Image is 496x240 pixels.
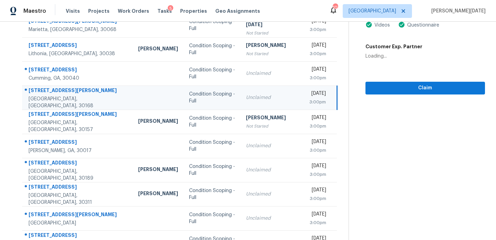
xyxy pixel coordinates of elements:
div: Condition Scoping - Full [189,187,235,201]
div: Condition Scoping - Full [189,91,235,104]
div: [GEOGRAPHIC_DATA], [GEOGRAPHIC_DATA], 30168 [29,96,127,109]
img: Artifact Present Icon [365,21,372,28]
div: Not Started [246,30,298,37]
div: Unclaimed [246,191,298,198]
div: 3:00pm [309,123,327,130]
div: 3:00pm [309,195,327,202]
div: Condition Scoping - Full [189,163,235,177]
div: 3:00pm [309,219,327,226]
span: [PERSON_NAME][DATE] [428,8,486,14]
div: [STREET_ADDRESS] [29,183,127,192]
div: [DATE] [309,162,327,171]
div: Unclaimed [246,94,298,101]
div: 3:00pm [309,50,327,57]
div: Unclaimed [246,167,298,173]
span: Properties [180,8,207,14]
div: Not Started [246,50,298,57]
div: 3:00pm [309,171,327,178]
h5: Customer Exp. Partner [365,43,422,50]
div: [DATE] [309,42,327,50]
div: Questionnaire [405,22,439,29]
div: [PERSON_NAME] [138,190,178,199]
div: [PERSON_NAME] [246,114,298,123]
div: 5 [168,5,173,12]
div: Not Started [246,123,298,130]
div: Condition Scoping - Full [189,211,235,225]
div: 3:00pm [309,99,326,106]
div: Unclaimed [246,215,298,222]
div: [GEOGRAPHIC_DATA], [GEOGRAPHIC_DATA], 30189 [29,168,127,182]
div: [DATE] [309,114,327,123]
div: [STREET_ADDRESS] [29,66,127,75]
div: [PERSON_NAME] [246,42,298,50]
span: Loading... [365,54,387,59]
div: [GEOGRAPHIC_DATA], [GEOGRAPHIC_DATA], 30157 [29,119,127,133]
div: Condition Scoping - Full [189,42,235,56]
div: [DATE] [309,18,327,26]
span: Claim [371,84,479,92]
span: Maestro [23,8,46,14]
div: [STREET_ADDRESS] [29,139,127,147]
button: Claim [365,82,485,94]
div: [STREET_ADDRESS][PERSON_NAME] [29,87,127,96]
div: Condition Scoping - Full [189,115,235,129]
span: Visits [66,8,80,14]
div: [STREET_ADDRESS][PERSON_NAME] [29,111,127,119]
div: [PERSON_NAME] [138,118,178,126]
div: [DATE] [309,187,327,195]
div: 3:00pm [309,147,327,154]
div: [STREET_ADDRESS][PERSON_NAME] [29,18,127,26]
div: [STREET_ADDRESS] [29,42,127,50]
div: Condition Scoping - Full [189,139,235,153]
div: [GEOGRAPHIC_DATA] [29,220,127,227]
span: Projects [88,8,110,14]
div: [DATE] [309,211,327,219]
div: [DATE] [309,66,327,74]
div: 3:00pm [309,74,327,81]
div: 3:00pm [309,26,327,33]
div: Videos [372,22,390,29]
div: Lithonia, [GEOGRAPHIC_DATA], 30038 [29,50,127,57]
div: [PERSON_NAME] [138,166,178,174]
img: Artifact Present Icon [398,21,405,28]
div: [GEOGRAPHIC_DATA], [GEOGRAPHIC_DATA], 30311 [29,192,127,206]
span: [GEOGRAPHIC_DATA] [349,8,396,14]
div: Unclaimed [246,142,298,149]
div: [DATE] [309,138,327,147]
div: [PERSON_NAME] [138,45,178,54]
span: Work Orders [118,8,149,14]
div: Condition Scoping - Full [189,18,235,32]
div: Marietta, [GEOGRAPHIC_DATA], 30068 [29,26,127,33]
div: Cumming, GA, 30040 [29,75,127,82]
div: [STREET_ADDRESS][PERSON_NAME] [29,211,127,220]
div: 107 [333,4,338,11]
span: Tasks [157,9,172,13]
span: Geo Assignments [215,8,260,14]
div: [DATE] [309,90,326,99]
div: [PERSON_NAME][DATE] [246,14,298,30]
div: Condition Scoping - Full [189,67,235,80]
div: [STREET_ADDRESS] [29,159,127,168]
div: Unclaimed [246,70,298,77]
div: [PERSON_NAME], GA, 30017 [29,147,127,154]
